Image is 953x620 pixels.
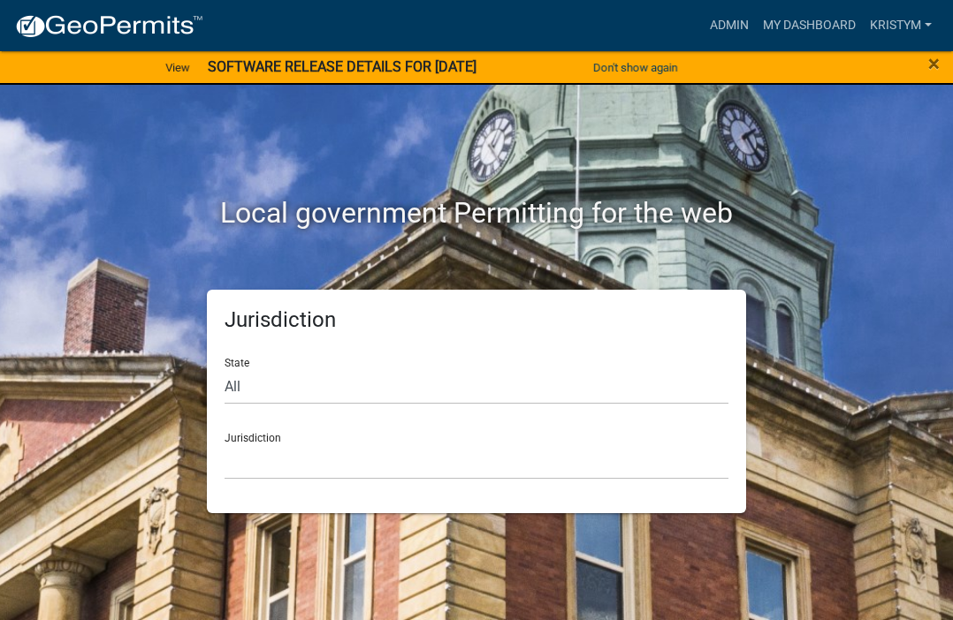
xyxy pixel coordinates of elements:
a: Admin [703,9,756,42]
h2: Local government Permitting for the web [65,196,888,230]
button: Don't show again [586,53,685,82]
a: KristyM [863,9,939,42]
button: Close [928,53,940,74]
span: × [928,51,940,76]
strong: SOFTWARE RELEASE DETAILS FOR [DATE] [208,58,476,75]
a: My Dashboard [756,9,863,42]
a: View [158,53,197,82]
h5: Jurisdiction [225,307,728,333]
